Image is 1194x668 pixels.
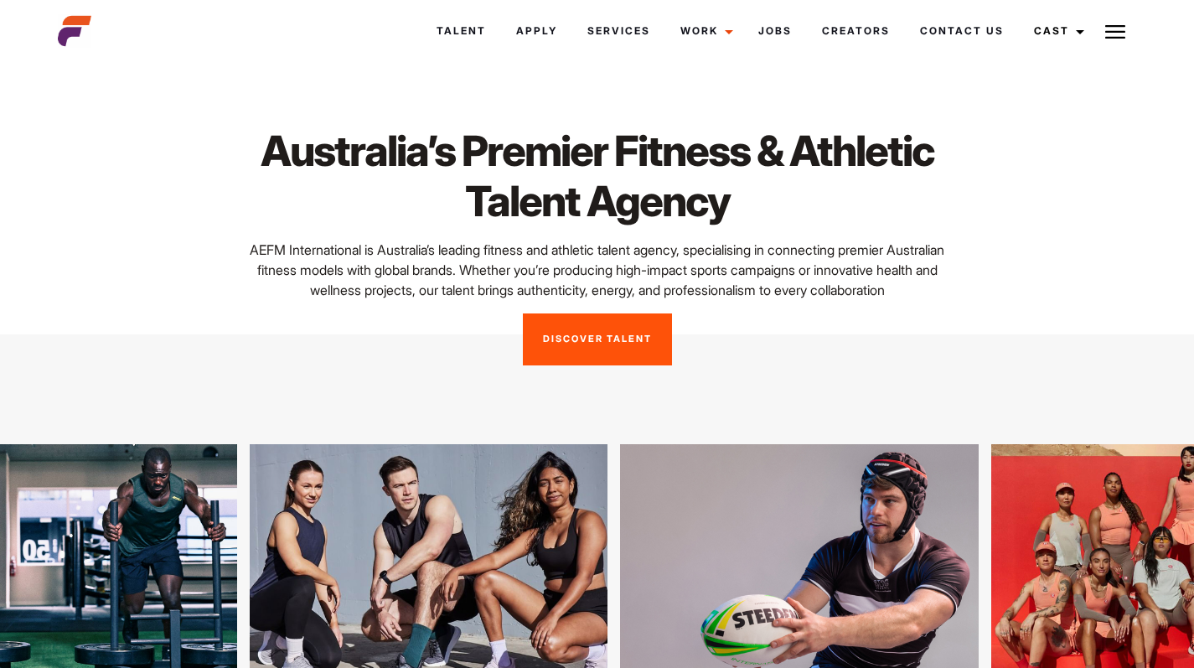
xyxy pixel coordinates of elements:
[743,8,807,54] a: Jobs
[807,8,905,54] a: Creators
[241,126,954,226] h1: Australia’s Premier Fitness & Athletic Talent Agency
[501,8,572,54] a: Apply
[58,14,91,48] img: cropped-aefm-brand-fav-22-square.png
[523,313,672,365] a: Discover Talent
[241,240,954,300] p: AEFM International is Australia’s leading fitness and athletic talent agency, specialising in con...
[421,8,501,54] a: Talent
[1019,8,1094,54] a: Cast
[572,8,665,54] a: Services
[905,8,1019,54] a: Contact Us
[1105,22,1125,42] img: Burger icon
[665,8,743,54] a: Work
